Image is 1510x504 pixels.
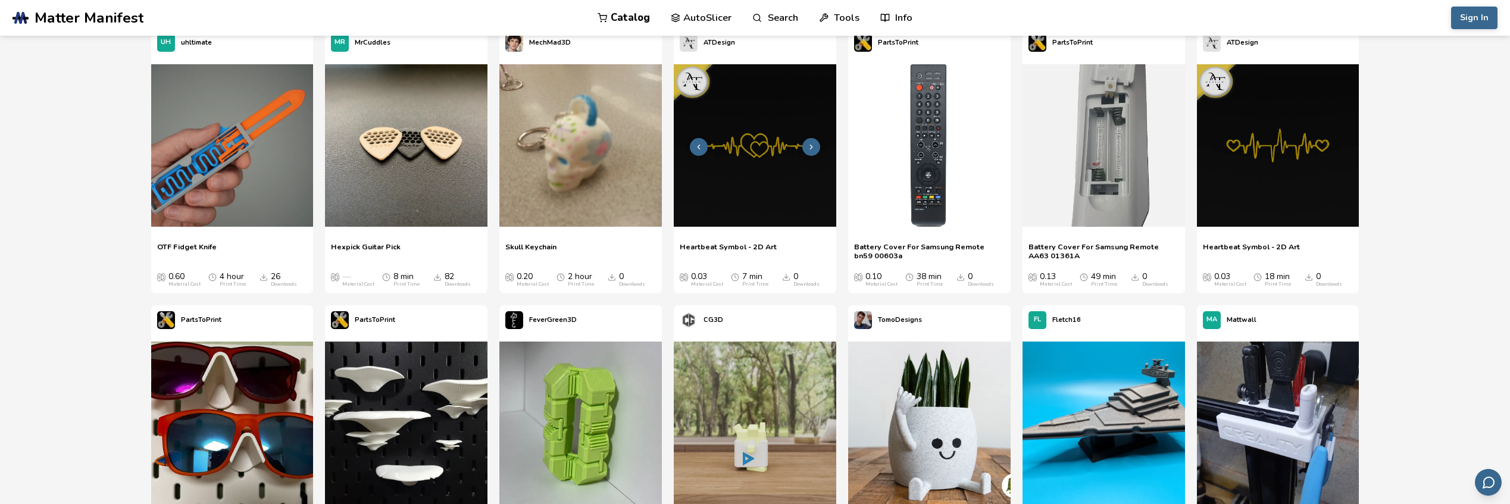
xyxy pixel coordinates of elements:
div: Downloads [1316,281,1342,287]
a: CG3D's profileCG3D [674,305,729,335]
div: Material Cost [1214,281,1246,287]
img: ATDesign's profile [680,34,698,52]
p: MechMad3D [529,36,571,49]
p: Fletch16 [1052,314,1081,326]
a: FeverGreen3D's profileFeverGreen3D [499,305,583,335]
a: PartsToPrint's profilePartsToPrint [325,305,401,335]
span: Average Print Time [208,272,217,281]
span: MR [334,39,345,46]
div: Print Time [393,281,420,287]
a: OTF Fidget Knife [157,242,217,260]
div: Material Cost [517,281,549,287]
span: Average Cost [157,272,165,281]
div: Downloads [619,281,645,287]
a: Heartbeat Symbol - 2D Art [1203,242,1300,260]
div: Print Time [1265,281,1291,287]
p: PartsToPrint [355,314,395,326]
div: 38 min [917,272,943,287]
span: Average Cost [331,272,339,281]
div: Downloads [793,281,820,287]
div: Material Cost [691,281,723,287]
span: FL [1034,316,1041,324]
div: 0 [793,272,820,287]
span: Average Cost [1028,272,1037,281]
img: PartsToPrint's profile [1028,34,1046,52]
p: PartsToPrint [878,36,918,49]
a: Skull Keychain [505,242,557,260]
span: Downloads [608,272,616,281]
p: FeverGreen3D [529,314,577,326]
a: Battery Cover For Samsung Remote AA63 01361A [1028,242,1179,260]
a: MechMad3D's profileMechMad3D [499,28,577,58]
div: Print Time [568,281,594,287]
img: MechMad3D's profile [505,34,523,52]
div: 0 [1142,272,1168,287]
span: Average Cost [854,272,862,281]
div: Print Time [220,281,246,287]
div: 4 hour [220,272,246,287]
img: CG3D's profile [680,311,698,329]
a: PartsToPrint's profilePartsToPrint [151,305,227,335]
img: FeverGreen3D's profile [505,311,523,329]
img: TomoDesigns's profile [854,311,872,329]
span: Downloads [433,272,442,281]
p: ATDesign [704,36,735,49]
span: — [342,272,351,281]
p: PartsToPrint [1052,36,1093,49]
p: TomoDesigns [878,314,922,326]
div: 0 [619,272,645,287]
a: ATDesign's profileATDesign [1197,28,1264,58]
a: Battery Cover For Samsung Remote bn59 00603a [854,242,1005,260]
img: PartsToPrint's profile [331,311,349,329]
span: Average Cost [505,272,514,281]
div: Material Cost [1040,281,1072,287]
div: Downloads [968,281,994,287]
div: 0 [968,272,994,287]
span: Average Print Time [731,272,739,281]
div: 7 min [742,272,768,287]
div: Material Cost [342,281,374,287]
div: 0.03 [1214,272,1246,287]
div: 0.13 [1040,272,1072,287]
p: uhltimate [181,36,212,49]
a: Heartbeat Symbol - 2D Art [680,242,777,260]
div: 18 min [1265,272,1291,287]
div: Downloads [445,281,471,287]
a: TomoDesigns's profileTomoDesigns [848,305,928,335]
span: Average Print Time [382,272,390,281]
div: 0.20 [517,272,549,287]
span: Average Cost [680,272,688,281]
div: Downloads [271,281,297,287]
div: 8 min [393,272,420,287]
div: Print Time [1091,281,1117,287]
button: Sign In [1451,7,1498,29]
div: Print Time [917,281,943,287]
p: ATDesign [1227,36,1258,49]
span: Downloads [956,272,965,281]
div: Material Cost [865,281,898,287]
div: 0 [1316,272,1342,287]
span: Matter Manifest [35,10,143,26]
img: PartsToPrint's profile [854,34,872,52]
span: Average Print Time [905,272,914,281]
div: 82 [445,272,471,287]
img: PartsToPrint's profile [157,311,175,329]
a: Hexpick Guitar Pick [331,242,401,260]
span: Downloads [260,272,268,281]
div: Downloads [1142,281,1168,287]
span: Average Print Time [1080,272,1088,281]
div: 2 hour [568,272,594,287]
span: Average Cost [1203,272,1211,281]
p: PartsToPrint [181,314,221,326]
span: Average Print Time [557,272,565,281]
a: PartsToPrint's profilePartsToPrint [1023,28,1099,58]
span: Downloads [1131,272,1139,281]
div: 26 [271,272,297,287]
span: MA [1206,316,1217,324]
